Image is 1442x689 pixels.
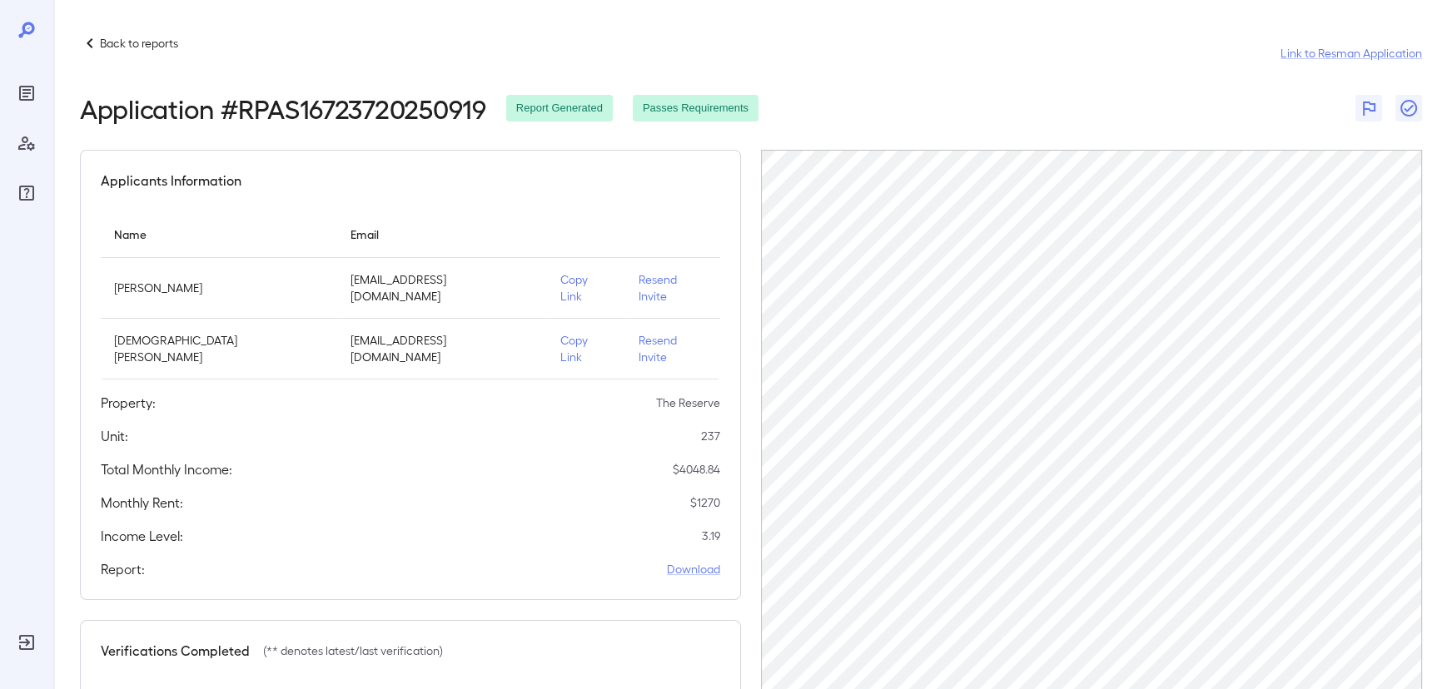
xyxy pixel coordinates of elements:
button: Close Report [1395,95,1422,121]
h5: Applicants Information [101,171,241,191]
h5: Property: [101,393,156,413]
p: [EMAIL_ADDRESS][DOMAIN_NAME] [351,271,535,305]
h5: Income Level: [101,526,183,546]
p: The Reserve [656,394,720,411]
span: Passes Requirements [633,101,758,116]
p: Back to reports [100,35,178,52]
div: Reports [13,80,40,107]
p: $ 1270 [690,494,720,511]
table: simple table [101,211,720,379]
p: 3.19 [702,528,720,544]
p: Resend Invite [639,332,707,365]
button: Flag Report [1355,95,1382,121]
h5: Monthly Rent: [101,493,183,513]
p: $ 4048.84 [673,461,720,478]
div: FAQ [13,180,40,206]
span: Report Generated [506,101,613,116]
h5: Report: [101,559,145,579]
th: Email [337,211,548,258]
p: [PERSON_NAME] [114,280,324,296]
h2: Application # RPAS16723720250919 [80,93,486,123]
p: [DEMOGRAPHIC_DATA][PERSON_NAME] [114,332,324,365]
p: (** denotes latest/last verification) [263,642,443,659]
a: Link to Resman Application [1280,45,1422,62]
p: [EMAIL_ADDRESS][DOMAIN_NAME] [351,332,535,365]
p: Resend Invite [639,271,707,305]
h5: Verifications Completed [101,641,250,661]
p: Copy Link [560,271,611,305]
th: Name [101,211,337,258]
h5: Total Monthly Income: [101,459,232,479]
h5: Unit: [101,426,128,446]
div: Log Out [13,629,40,656]
a: Download [667,561,720,577]
div: Manage Users [13,130,40,156]
p: 237 [701,428,720,444]
p: Copy Link [560,332,611,365]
